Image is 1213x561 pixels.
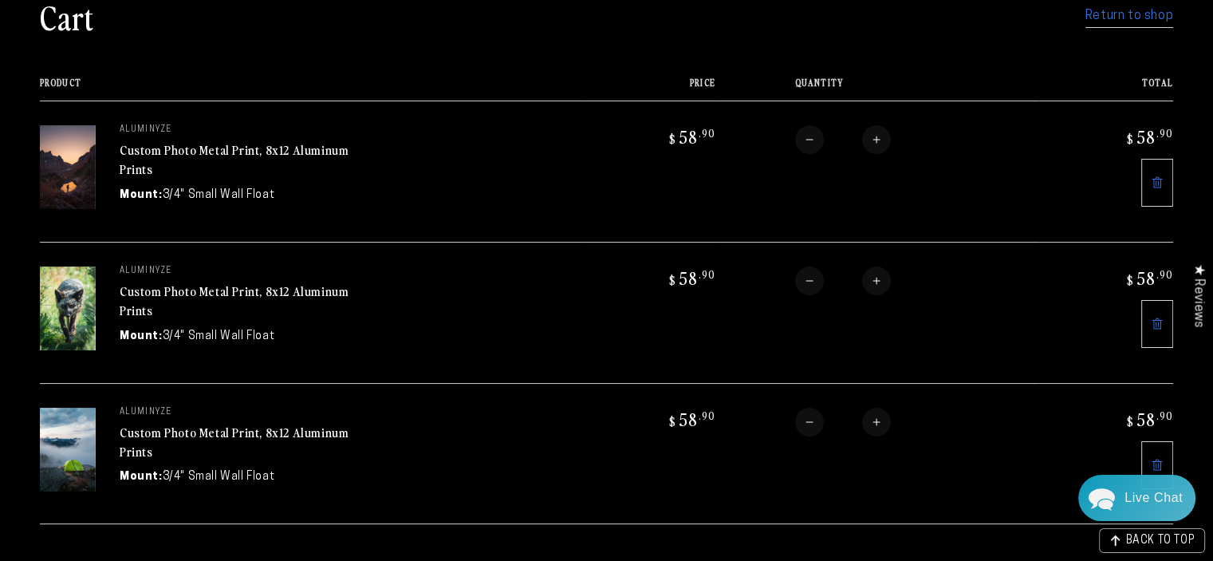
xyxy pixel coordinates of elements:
[581,77,715,101] th: Price
[1127,413,1134,429] span: $
[824,408,862,437] input: Quantity for Custom Photo Metal Print, 8x12 Aluminum Prints
[1125,535,1195,547] span: BACK TO TOP
[40,125,96,209] img: 8"x12" Rectangle White Glossy Aluminyzed Photo
[667,408,715,430] bdi: 58
[120,187,163,203] dt: Mount:
[120,328,163,345] dt: Mount:
[1124,408,1173,430] bdi: 58
[669,413,676,429] span: $
[163,187,275,203] dd: 3/4" Small Wall Float
[40,408,96,492] img: 8"x12" Rectangle White Glossy Aluminyzed Photo
[120,423,349,461] a: Custom Photo Metal Print, 8x12 Aluminum Prints
[715,77,1039,101] th: Quantity
[1124,267,1173,289] bdi: 58
[40,267,96,350] img: 8"x12" Rectangle White Glossy Aluminyzed Photo
[1078,475,1195,521] div: Chat widget toggle
[669,272,676,288] span: $
[1127,272,1134,288] span: $
[1156,267,1173,281] sup: .90
[120,282,349,320] a: Custom Photo Metal Print, 8x12 Aluminum Prints
[1156,409,1173,422] sup: .90
[120,468,163,485] dt: Mount:
[120,140,349,179] a: Custom Photo Metal Print, 8x12 Aluminum Prints
[1127,131,1134,147] span: $
[1141,159,1173,207] a: Remove 8"x12" Rectangle White Glossy Aluminyzed Photo
[824,125,862,154] input: Quantity for Custom Photo Metal Print, 8x12 Aluminum Prints
[667,125,715,148] bdi: 58
[1183,251,1213,340] div: Click to open Judge.me floating reviews tab
[1141,300,1173,348] a: Remove 8"x12" Rectangle White Glossy Aluminyzed Photo
[40,77,581,101] th: Product
[699,267,715,281] sup: .90
[1124,125,1173,148] bdi: 58
[1156,126,1173,140] sup: .90
[699,409,715,422] sup: .90
[824,267,862,295] input: Quantity for Custom Photo Metal Print, 8x12 Aluminum Prints
[163,328,275,345] dd: 3/4" Small Wall Float
[120,408,359,417] p: aluminyze
[669,131,676,147] span: $
[1085,5,1173,28] a: Return to shop
[120,125,359,135] p: aluminyze
[1039,77,1173,101] th: Total
[163,468,275,485] dd: 3/4" Small Wall Float
[120,267,359,276] p: aluminyze
[1124,475,1183,521] div: Contact Us Directly
[667,267,715,289] bdi: 58
[699,126,715,140] sup: .90
[1141,441,1173,489] a: Remove 8"x12" Rectangle White Glossy Aluminyzed Photo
